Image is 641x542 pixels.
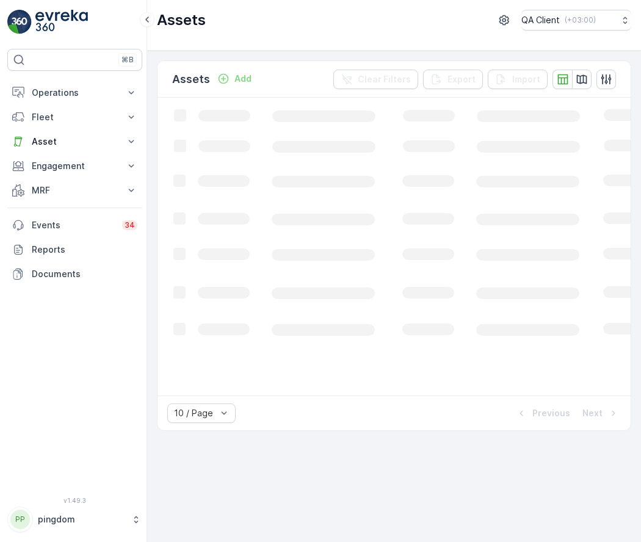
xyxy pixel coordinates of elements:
[35,10,88,34] img: logo_light-DOdMpM7g.png
[447,73,476,85] p: Export
[32,184,118,197] p: MRF
[7,497,142,504] span: v 1.49.3
[488,70,548,89] button: Import
[7,105,142,129] button: Fleet
[581,406,621,421] button: Next
[212,71,256,86] button: Add
[521,14,560,26] p: QA Client
[32,87,118,99] p: Operations
[7,10,32,34] img: logo
[7,154,142,178] button: Engagement
[234,73,252,85] p: Add
[358,73,411,85] p: Clear Filters
[32,219,115,231] p: Events
[7,262,142,286] a: Documents
[157,10,206,30] p: Assets
[32,160,118,172] p: Engagement
[532,407,570,419] p: Previous
[423,70,483,89] button: Export
[10,510,30,529] div: PP
[512,73,540,85] p: Import
[7,178,142,203] button: MRF
[565,15,596,25] p: ( +03:00 )
[7,81,142,105] button: Operations
[121,55,134,65] p: ⌘B
[333,70,418,89] button: Clear Filters
[38,513,125,526] p: pingdom
[582,407,603,419] p: Next
[32,135,118,148] p: Asset
[32,244,137,256] p: Reports
[7,129,142,154] button: Asset
[7,507,142,532] button: PPpingdom
[32,111,118,123] p: Fleet
[32,268,137,280] p: Documents
[514,406,571,421] button: Previous
[521,10,631,31] button: QA Client(+03:00)
[172,71,210,88] p: Assets
[125,220,135,230] p: 34
[7,213,142,237] a: Events34
[7,237,142,262] a: Reports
